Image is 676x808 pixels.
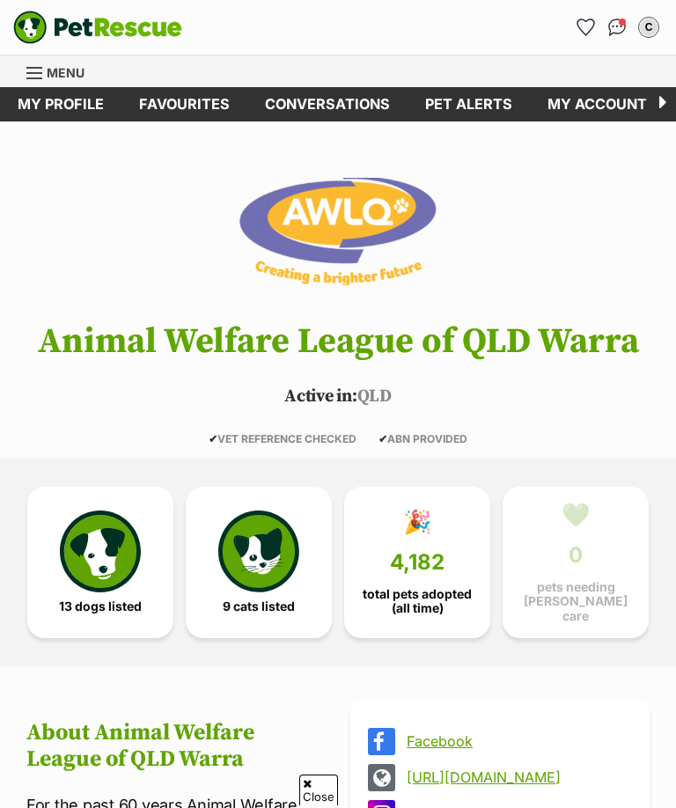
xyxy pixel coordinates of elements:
span: Close [299,775,338,805]
button: My account [635,13,663,41]
span: 0 [569,543,583,568]
a: Favourites [571,13,599,41]
a: [URL][DOMAIN_NAME] [407,769,625,785]
span: ABN PROVIDED [378,432,467,445]
span: 4,182 [390,550,445,575]
icon: ✔ [378,432,387,445]
span: VET REFERENCE CHECKED [209,432,356,445]
img: chat-41dd97257d64d25036548639549fe6c8038ab92f7586957e7f3b1b290dea8141.svg [608,18,627,36]
a: 🎉 4,182 total pets adopted (all time) [344,487,490,638]
a: 9 cats listed [186,487,332,638]
ul: Account quick links [571,13,663,41]
a: PetRescue [13,11,182,44]
span: 13 dogs listed [59,599,142,613]
a: 13 dogs listed [27,487,173,638]
div: 💚 [562,502,590,528]
span: total pets adopted (all time) [359,587,475,615]
div: 🎉 [403,509,431,535]
a: conversations [247,87,408,121]
img: cat-icon-068c71abf8fe30c970a85cd354bc8e23425d12f6e8612795f06af48be43a487a.svg [218,511,299,591]
a: Menu [26,55,97,87]
a: Facebook [407,733,625,749]
img: logo-e224e6f780fb5917bec1dbf3a21bbac754714ae5b6737aabdf751b685950b380.svg [13,11,182,44]
span: 9 cats listed [223,599,295,613]
span: Active in: [284,386,356,408]
a: My account [530,87,665,121]
div: C [640,18,658,36]
img: petrescue-icon-eee76f85a60ef55c4a1927667547b313a7c0e82042636edf73dce9c88f694885.svg [60,511,141,591]
a: Favourites [121,87,247,121]
img: Animal Welfare League of QLD Warra [238,157,438,306]
span: Menu [47,65,84,80]
a: Conversations [603,13,631,41]
a: 💚 0 pets needing [PERSON_NAME] care [503,487,649,638]
h2: About Animal Welfare League of QLD Warra [26,720,326,773]
a: Pet alerts [408,87,530,121]
icon: ✔ [209,432,217,445]
span: pets needing [PERSON_NAME] care [518,580,634,622]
